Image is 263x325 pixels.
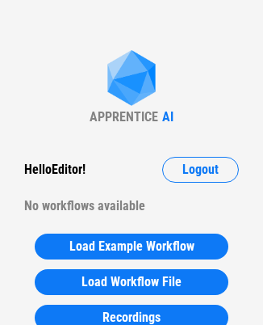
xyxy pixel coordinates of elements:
span: Logout [182,163,219,176]
button: Logout [162,157,239,183]
div: AI [162,109,173,125]
span: Load Workflow File [81,276,182,289]
div: APPRENTICE [90,109,158,125]
button: Load Example Workflow [35,234,228,260]
img: Apprentice AI [99,50,164,109]
span: Recordings [102,311,161,324]
div: No workflows available [24,193,239,219]
span: Load Example Workflow [69,240,194,253]
div: Hello Editor ! [24,157,86,183]
button: Load Workflow File [35,269,228,295]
